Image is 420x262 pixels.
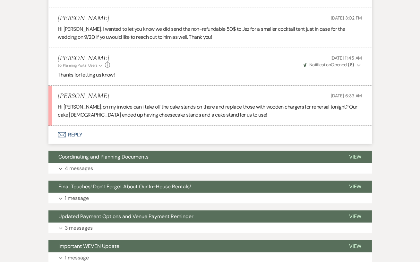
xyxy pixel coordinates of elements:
[349,213,362,220] span: View
[339,240,372,252] button: View
[58,63,98,68] span: to: Planning Portal Users
[48,193,372,204] button: 1 message
[58,103,362,119] p: Hi [PERSON_NAME], on my invoice can i take off the cake stands on there and replace those with wo...
[48,163,372,174] button: 4 messages
[331,55,362,61] span: [DATE] 11:45 AM
[48,126,372,144] button: Reply
[48,210,339,223] button: Updated Payment Options and Venue Payment Reminder
[48,240,339,252] button: Important WEVEN Update
[58,62,104,68] button: to: Planning Portal Users
[48,223,372,233] button: 3 messages
[59,243,120,250] span: Important WEVEN Update
[59,153,149,160] span: Coordinating and Planning Documents
[304,62,354,68] span: Opened
[65,224,93,232] p: 3 messages
[331,93,362,99] span: [DATE] 6:33 AM
[48,151,339,163] button: Coordinating and Planning Documents
[339,210,372,223] button: View
[58,54,110,62] h5: [PERSON_NAME]
[349,243,362,250] span: View
[65,194,89,202] p: 1 message
[58,25,362,41] p: Hi [PERSON_NAME], I wanted to let you know we did send the non-refundable 50$ to Jez for a smalle...
[65,254,89,262] p: 1 message
[339,151,372,163] button: View
[303,61,362,68] button: NotificationOpened (6)
[65,164,93,173] p: 4 messages
[309,62,331,68] span: Notification
[349,183,362,190] span: View
[339,181,372,193] button: View
[349,153,362,160] span: View
[58,71,362,79] p: Thanks for letting us know!
[331,15,362,21] span: [DATE] 3:02 PM
[58,92,109,100] h5: [PERSON_NAME]
[348,62,354,68] strong: ( 6 )
[59,183,191,190] span: Final Touches! Don’t Forget About Our In-House Rentals!
[58,14,109,22] h5: [PERSON_NAME]
[59,213,194,220] span: Updated Payment Options and Venue Payment Reminder
[48,181,339,193] button: Final Touches! Don’t Forget About Our In-House Rentals!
